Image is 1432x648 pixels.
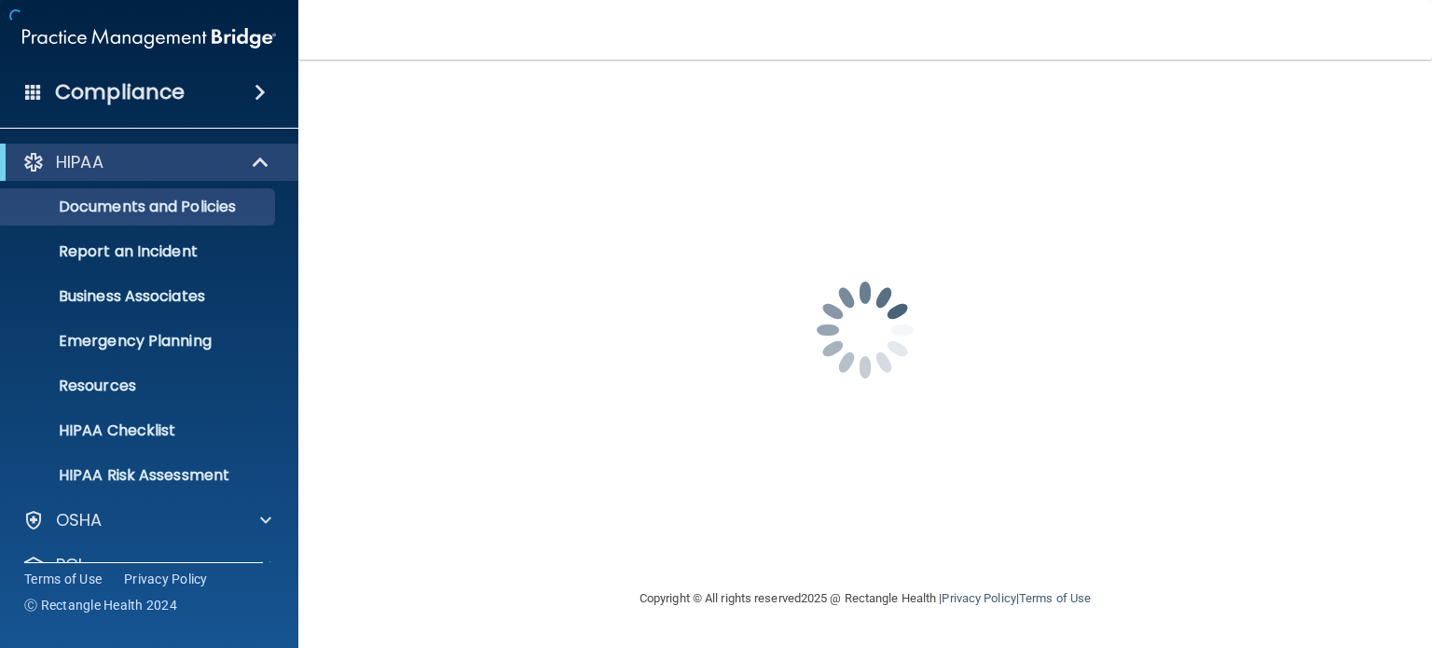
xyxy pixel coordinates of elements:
[1110,517,1410,590] iframe: Drift Widget Chat Controller
[772,237,958,423] img: spinner.e123f6fc.gif
[12,421,267,440] p: HIPAA Checklist
[12,332,267,351] p: Emergency Planning
[12,242,267,261] p: Report an Incident
[22,509,271,531] a: OSHA
[12,377,267,395] p: Resources
[12,287,267,306] p: Business Associates
[124,570,208,588] a: Privacy Policy
[24,570,102,588] a: Terms of Use
[12,198,267,216] p: Documents and Policies
[12,466,267,485] p: HIPAA Risk Assessment
[525,569,1205,628] div: Copyright © All rights reserved 2025 @ Rectangle Health | |
[1019,591,1091,605] a: Terms of Use
[942,591,1015,605] a: Privacy Policy
[56,554,82,576] p: PCI
[56,509,103,531] p: OSHA
[56,151,103,173] p: HIPAA
[22,151,270,173] a: HIPAA
[24,596,177,614] span: Ⓒ Rectangle Health 2024
[22,554,271,576] a: PCI
[22,20,276,57] img: PMB logo
[55,79,185,105] h4: Compliance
